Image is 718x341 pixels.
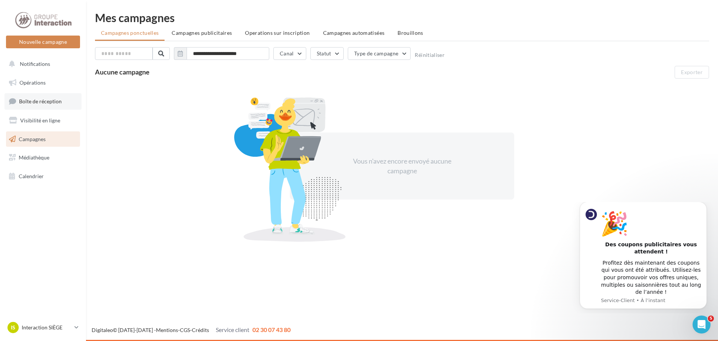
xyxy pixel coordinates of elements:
[11,324,15,331] span: IS
[180,327,190,333] a: CGS
[4,56,79,72] button: Notifications
[33,8,59,35] img: 🎉
[33,95,133,102] p: Message from Service-Client, sent À l’instant
[33,57,133,94] div: Profitez dès maintenant des coupons qui vous ont été attribués. Utilisez-les pour promouvoir vos ...
[245,30,310,36] span: Operations sur inscription
[4,131,82,147] a: Campagnes
[37,39,128,53] b: Des coupons publicitaires vous attendent !
[22,324,71,331] p: Interaction SIÈGE
[310,47,344,60] button: Statut
[19,173,44,179] span: Calendrier
[323,30,385,36] span: Campagnes automatisées
[398,30,423,36] span: Brouillons
[156,327,178,333] a: Mentions
[19,136,46,142] span: Campagnes
[92,327,113,333] a: Digitaleo
[92,327,291,333] span: © [DATE]-[DATE] - - -
[95,68,150,76] span: Aucune campagne
[693,316,711,334] iframe: Intercom live chat
[33,4,133,94] div: Message content
[19,98,62,104] span: Boîte de réception
[415,52,445,58] button: Réinitialiser
[4,113,82,128] a: Visibilité en ligne
[95,12,709,23] div: Mes campagnes
[4,93,82,109] a: Boîte de réception
[216,326,249,333] span: Service client
[252,326,291,333] span: 02 30 07 43 80
[6,320,80,335] a: IS Interaction SIÈGE
[568,202,718,313] iframe: Intercom notifications message
[20,117,60,124] span: Visibilité en ligne
[4,150,82,165] a: Médiathèque
[4,75,82,91] a: Opérations
[4,168,82,184] a: Calendrier
[172,30,232,36] span: Campagnes publicitaires
[192,327,209,333] a: Crédits
[708,316,714,322] span: 5
[6,36,80,48] button: Nouvelle campagne
[273,47,306,60] button: Canal
[675,66,709,79] button: Exporter
[19,79,46,86] span: Opérations
[17,6,29,18] img: Profile image for Service-Client
[338,156,466,176] div: Vous n'avez encore envoyé aucune campagne
[348,47,411,60] button: Type de campagne
[19,154,49,161] span: Médiathèque
[20,61,50,67] span: Notifications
